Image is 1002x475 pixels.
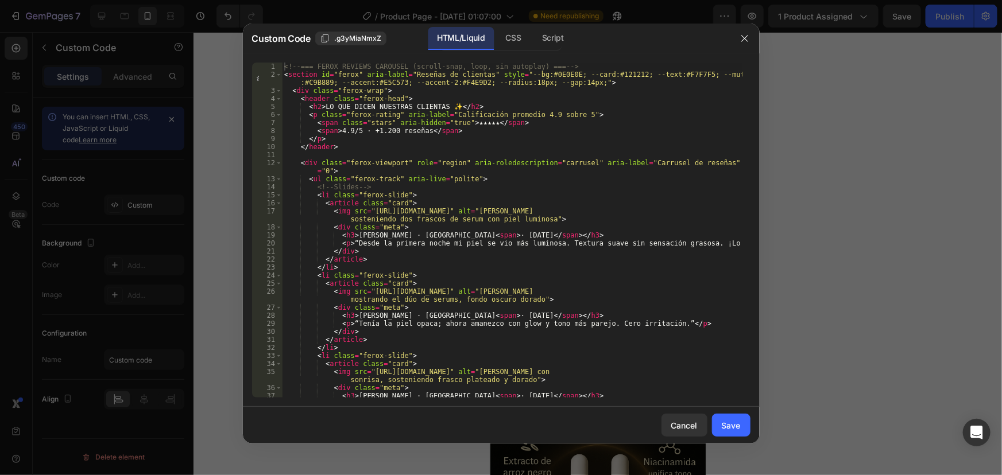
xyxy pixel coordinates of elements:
div: 7 [252,119,283,127]
div: 14 [252,183,283,191]
span: Custom Code [252,32,311,45]
div: Save [722,419,741,431]
div: 5 [252,103,283,111]
div: CSS [497,27,531,50]
div: 35 [252,368,283,384]
div: 2 [252,71,283,87]
div: 18 [252,223,283,231]
div: 8 [252,127,283,135]
div: 11 [252,151,283,159]
div: 3 [252,87,283,95]
div: 13 [252,175,283,183]
div: 29 [252,320,283,328]
button: Cancel [661,414,707,437]
div: 10 [252,143,283,151]
div: Open Intercom Messenger [963,419,991,446]
div: 20 [252,239,283,247]
div: Script [533,27,573,50]
div: 32 [252,344,283,352]
span: .g3yMiaNmxZ [334,33,381,44]
div: 23 [252,263,283,271]
div: Custom Code [14,275,63,286]
button: .g3yMiaNmxZ [315,32,386,45]
div: 30 [252,328,283,336]
div: 15 [252,191,283,199]
div: 33 [252,352,283,360]
div: 22 [252,255,283,263]
div: 31 [252,336,283,344]
div: 37 [252,392,283,400]
div: 12 [252,159,283,175]
div: 1 [252,63,283,71]
div: 21 [252,247,283,255]
div: 4 [252,95,283,103]
div: 27 [252,303,283,312]
div: 25 [252,279,283,287]
div: HTML/Liquid [428,27,494,50]
div: 9 [252,135,283,143]
div: 19 [252,231,283,239]
div: 26 [252,287,283,303]
div: 17 [252,207,283,223]
div: 28 [252,312,283,320]
div: 16 [252,199,283,207]
div: 36 [252,384,283,392]
div: 6 [252,111,283,119]
div: Cancel [671,419,698,431]
button: Save [712,414,750,437]
div: 34 [252,360,283,368]
div: 24 [252,271,283,279]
